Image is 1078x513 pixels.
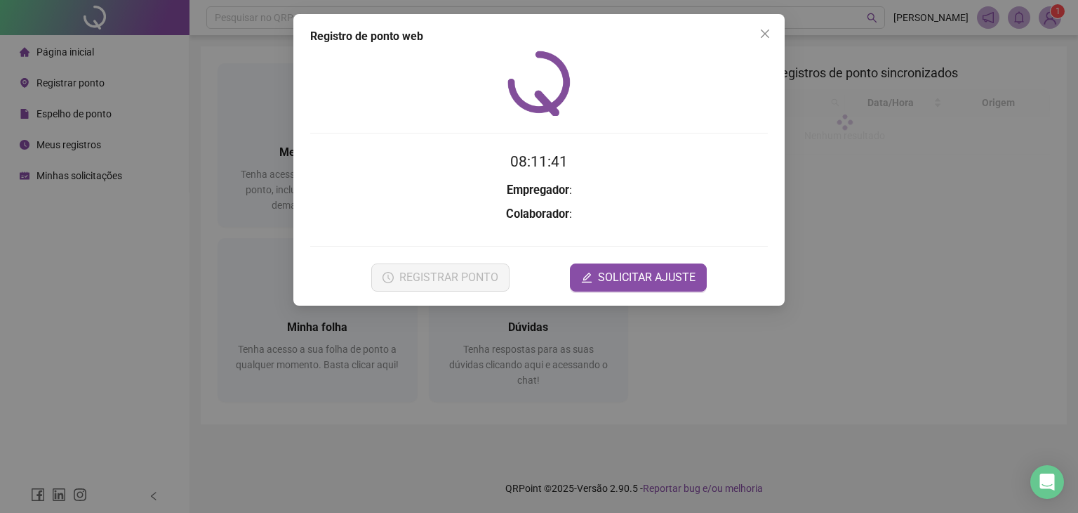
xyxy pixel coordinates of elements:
[506,207,569,221] strong: Colaborador
[754,22,776,45] button: Close
[581,272,592,283] span: edit
[371,264,510,292] button: REGISTRAR PONTO
[310,205,768,223] h3: :
[759,28,771,39] span: close
[1030,465,1064,499] div: Open Intercom Messenger
[507,51,571,116] img: QRPoint
[570,264,707,292] button: editSOLICITAR AJUSTE
[507,183,569,197] strong: Empregador
[310,181,768,200] h3: :
[598,269,696,286] span: SOLICITAR AJUSTE
[510,153,568,170] time: 08:11:41
[310,28,768,45] div: Registro de ponto web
